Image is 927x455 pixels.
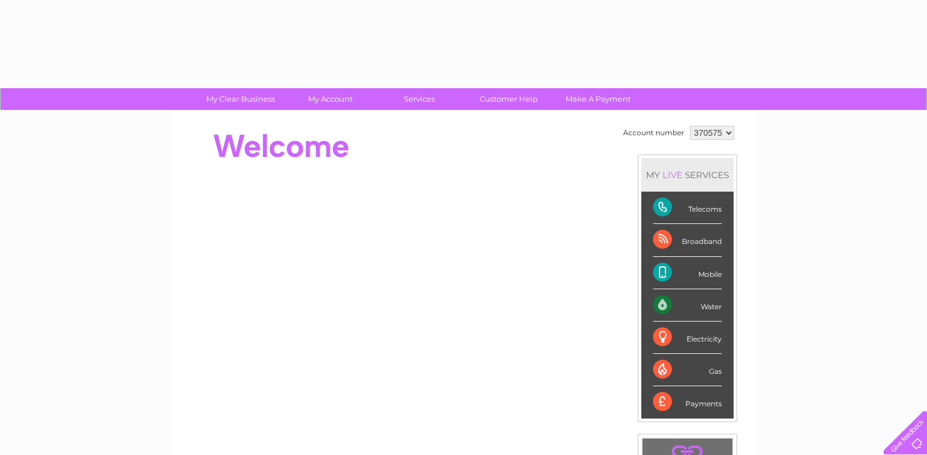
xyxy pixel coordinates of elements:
[660,169,685,180] div: LIVE
[653,354,722,386] div: Gas
[620,123,687,143] td: Account number
[653,257,722,289] div: Mobile
[653,289,722,322] div: Water
[653,224,722,256] div: Broadband
[653,322,722,354] div: Electricity
[641,158,734,192] div: MY SERVICES
[653,386,722,418] div: Payments
[192,88,289,110] a: My Clear Business
[282,88,379,110] a: My Account
[550,88,647,110] a: Make A Payment
[653,192,722,224] div: Telecoms
[460,88,557,110] a: Customer Help
[371,88,468,110] a: Services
